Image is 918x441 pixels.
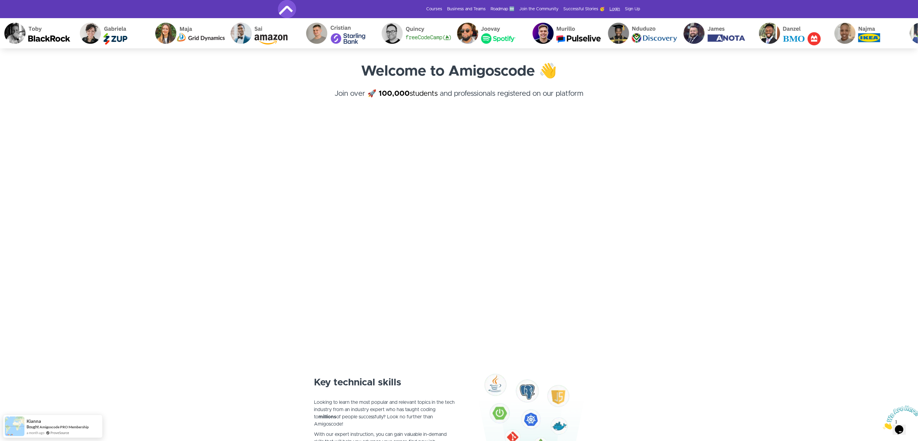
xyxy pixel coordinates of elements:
[278,88,640,110] h4: Join over 🚀 and professionals registered on our platform
[2,2,5,8] span: 1
[625,6,640,12] a: Sign Up
[519,18,594,48] img: Murillo
[443,18,519,48] img: Joovay
[293,18,368,48] img: Cristian
[379,90,410,97] strong: 100,000
[361,64,557,79] strong: Welcome to Amigoscode 👋
[2,2,40,26] img: Chat attention grabber
[447,6,486,12] a: Business and Teams
[427,6,443,12] a: Courses
[881,403,918,432] iframe: chat widget
[27,430,44,435] span: a month ago
[50,430,69,435] a: ProveSource
[278,131,640,335] iframe: Video Player
[368,18,443,48] img: Quincy
[40,425,89,429] a: Amigoscode PRO Membership
[27,424,39,429] span: Bought
[594,18,670,48] img: Nduduzo
[314,391,456,428] p: Looking to learn the most popular and relevant topics in the tech industry from an industry exper...
[66,18,142,48] img: Gabriela
[491,6,515,12] a: Roadmap 🆕
[142,18,217,48] img: Maja
[217,18,293,48] img: Sai
[314,378,401,387] strong: Key technical skills
[319,414,337,419] strong: millions
[564,6,605,12] a: Successful Stories 🥳
[745,18,821,48] img: Danzel
[379,90,438,97] a: 100,000students
[610,6,620,12] a: Login
[520,6,559,12] a: Join the Community
[821,18,896,48] img: Najma
[5,417,24,436] img: provesource social proof notification image
[670,18,745,48] img: James
[27,419,41,424] span: Kianna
